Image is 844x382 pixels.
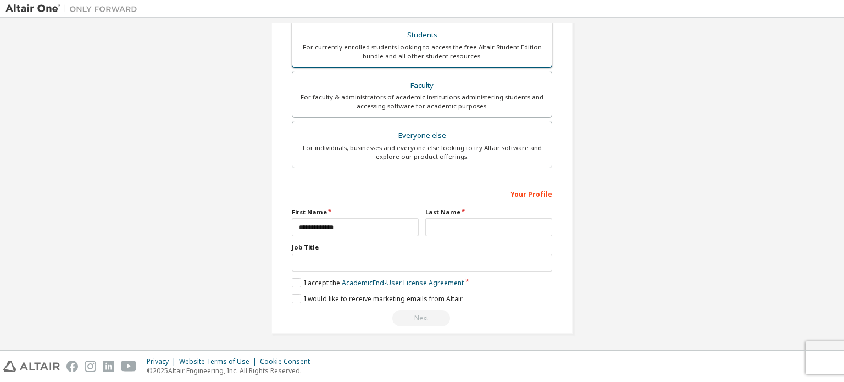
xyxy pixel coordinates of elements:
[292,243,552,252] label: Job Title
[299,143,545,161] div: For individuals, businesses and everyone else looking to try Altair software and explore our prod...
[260,357,316,366] div: Cookie Consent
[179,357,260,366] div: Website Terms of Use
[147,357,179,366] div: Privacy
[299,78,545,93] div: Faculty
[292,294,463,303] label: I would like to receive marketing emails from Altair
[292,310,552,326] div: Read and acccept EULA to continue
[299,43,545,60] div: For currently enrolled students looking to access the free Altair Student Edition bundle and all ...
[292,278,464,287] label: I accept the
[299,27,545,43] div: Students
[85,361,96,372] img: instagram.svg
[292,185,552,202] div: Your Profile
[147,366,316,375] p: © 2025 Altair Engineering, Inc. All Rights Reserved.
[299,128,545,143] div: Everyone else
[342,278,464,287] a: Academic End-User License Agreement
[66,361,78,372] img: facebook.svg
[425,208,552,217] label: Last Name
[121,361,137,372] img: youtube.svg
[5,3,143,14] img: Altair One
[292,208,419,217] label: First Name
[299,93,545,110] div: For faculty & administrators of academic institutions administering students and accessing softwa...
[103,361,114,372] img: linkedin.svg
[3,361,60,372] img: altair_logo.svg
